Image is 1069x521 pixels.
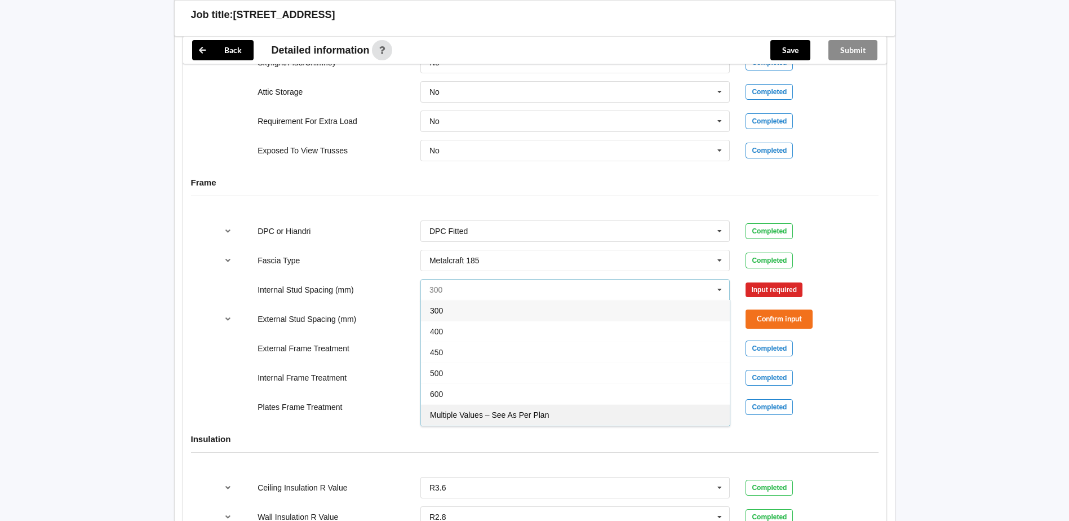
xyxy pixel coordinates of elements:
h4: Insulation [191,434,879,444]
span: 450 [430,348,443,357]
div: Completed [746,113,793,129]
span: 600 [430,390,443,399]
h4: Frame [191,177,879,188]
label: Fascia Type [258,256,300,265]
div: No [429,88,440,96]
label: Exposed To View Trusses [258,146,348,155]
div: No [429,59,440,67]
span: 400 [430,327,443,336]
div: Completed [746,143,793,158]
span: 300 [430,306,443,315]
div: Completed [746,480,793,496]
button: reference-toggle [217,309,239,329]
label: Ceiling Insulation R Value [258,483,347,492]
button: reference-toggle [217,478,239,498]
span: Detailed information [272,45,370,55]
div: Metalcraft 185 [429,257,480,264]
h3: [STREET_ADDRESS] [233,8,335,21]
div: Completed [746,223,793,239]
div: No [429,147,440,154]
label: DPC or Hiandri [258,227,311,236]
div: No [429,117,440,125]
span: 500 [430,369,443,378]
label: Internal Frame Treatment [258,373,347,382]
div: R3.6 [429,484,446,492]
label: Plates Frame Treatment [258,403,342,412]
label: Internal Stud Spacing (mm) [258,285,353,294]
label: External Frame Treatment [258,344,349,353]
h3: Job title: [191,8,233,21]
button: reference-toggle [217,221,239,241]
div: Completed [746,84,793,100]
div: Input required [746,282,802,297]
button: Save [770,40,810,60]
div: Completed [746,399,793,415]
label: External Stud Spacing (mm) [258,315,356,324]
div: Completed [746,253,793,268]
span: Multiple Values – See As Per Plan [430,410,549,420]
div: Completed [746,370,793,386]
button: reference-toggle [217,250,239,271]
div: R2.8 [429,513,446,521]
div: Completed [746,341,793,356]
div: DPC Fitted [429,227,468,235]
button: Confirm input [746,310,813,328]
label: Attic Storage [258,87,303,96]
button: Back [192,40,254,60]
label: Requirement For Extra Load [258,117,357,126]
label: Skylight/Flue/Chimney [258,58,336,67]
